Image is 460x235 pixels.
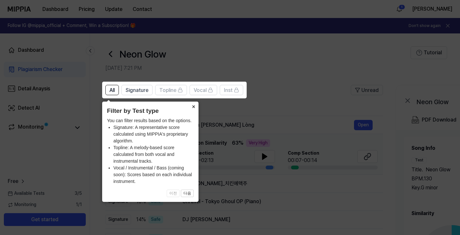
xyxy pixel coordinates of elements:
header: Filter by Test type [107,106,194,116]
li: Vocal / Instrumental / Bass (coming soon): Scores based on each individual instrument. [113,165,194,185]
span: Vocal [194,86,207,94]
button: All [105,85,119,95]
li: Topline: A melody-based score calculated from both vocal and instrumental tracks. [113,144,194,165]
button: Signature [121,85,153,95]
button: 다음 [181,190,194,197]
span: Signature [126,86,148,94]
button: Topline [155,85,187,95]
span: All [110,86,115,94]
button: Vocal [190,85,217,95]
span: Inst [224,86,233,94]
span: Topline [159,86,176,94]
button: Inst [220,85,243,95]
li: Signature: A representative score calculated using MIPPIA's proprietary algorithm. [113,124,194,144]
button: Close [188,102,199,111]
div: You can filter results based on the options. [107,117,194,185]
